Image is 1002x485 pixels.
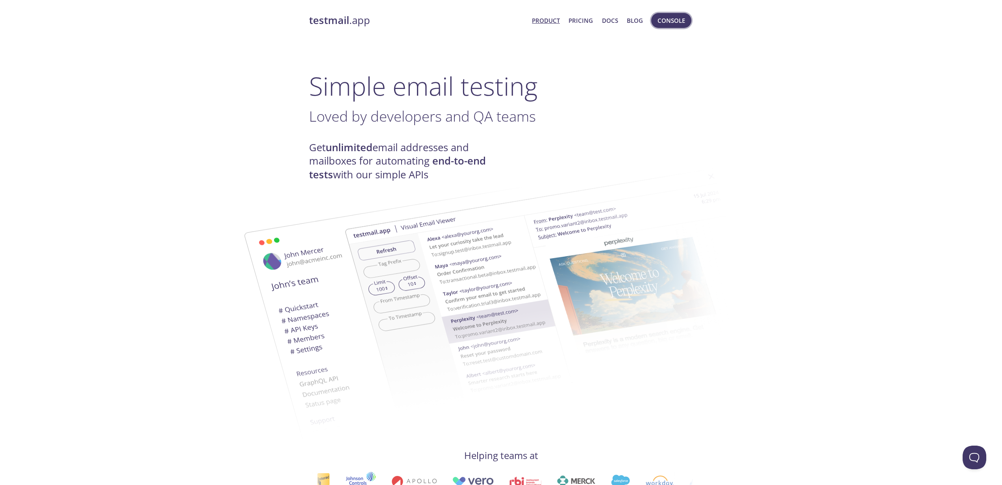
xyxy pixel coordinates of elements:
[309,13,349,27] strong: testmail
[309,14,526,27] a: testmail.app
[326,141,372,154] strong: unlimited
[309,154,486,181] strong: end-to-end tests
[215,182,640,449] img: testmail-email-viewer
[627,15,643,26] a: Blog
[532,15,560,26] a: Product
[602,15,618,26] a: Docs
[344,157,770,423] img: testmail-email-viewer
[651,13,691,28] button: Console
[309,141,501,181] h4: Get email addresses and mailboxes for automating with our simple APIs
[309,449,693,462] h4: Helping teams at
[963,446,986,469] iframe: Help Scout Beacon - Open
[309,106,536,126] span: Loved by developers and QA teams
[309,71,693,101] h1: Simple email testing
[658,15,685,26] span: Console
[569,15,593,26] a: Pricing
